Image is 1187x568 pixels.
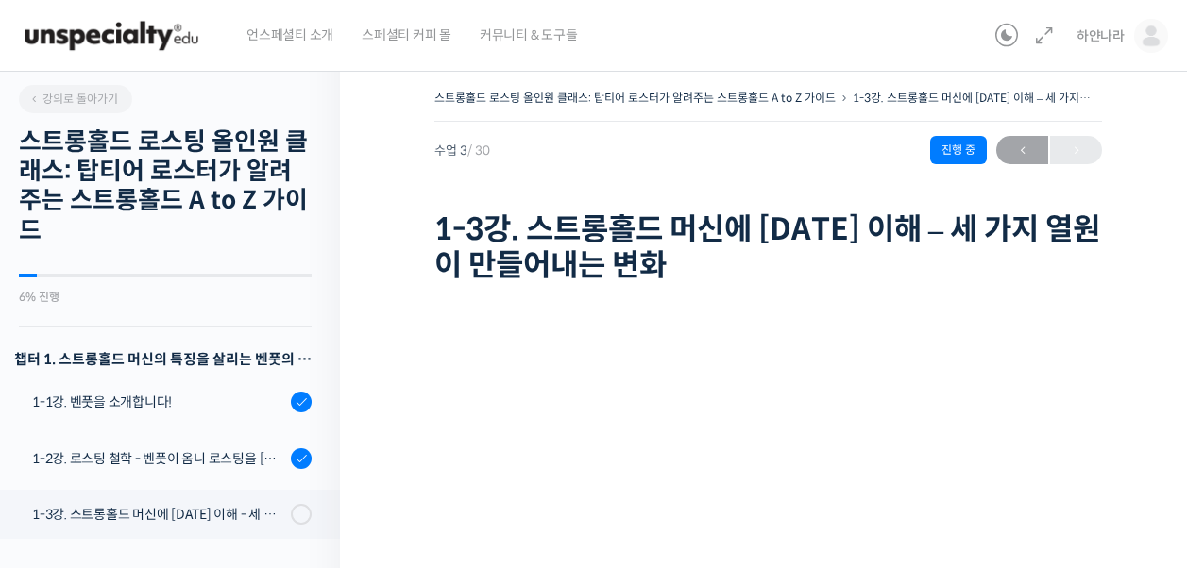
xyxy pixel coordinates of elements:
[32,448,285,469] div: 1-2강. 로스팅 철학 - 벤풋이 옴니 로스팅을 [DATE] 않는 이유
[434,211,1102,284] h1: 1-3강. 스트롱홀드 머신에 [DATE] 이해 – 세 가지 열원이 만들어내는 변화
[930,136,987,164] div: 진행 중
[32,504,285,525] div: 1-3강. 스트롱홀드 머신에 [DATE] 이해 - 세 가지 열원이 만들어내는 변화
[19,292,312,303] div: 6% 진행
[28,92,118,106] span: 강의로 돌아가기
[19,85,132,113] a: 강의로 돌아가기
[14,346,312,372] h3: 챕터 1. 스트롱홀드 머신의 특징을 살리는 벤풋의 로스팅 방식
[996,138,1048,163] span: ←
[32,392,285,412] div: 1-1강. 벤풋을 소개합니다!
[1077,27,1125,44] span: 하얀나라
[467,142,490,159] span: / 30
[434,91,836,105] a: 스트롱홀드 로스팅 올인원 클래스: 탑티어 로스터가 알려주는 스트롱홀드 A to Z 가이드
[434,144,490,157] span: 수업 3
[996,136,1048,164] a: ←이전
[19,127,312,245] h2: 스트롱홀드 로스팅 올인원 클래스: 탑티어 로스터가 알려주는 스트롱홀드 A to Z 가이드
